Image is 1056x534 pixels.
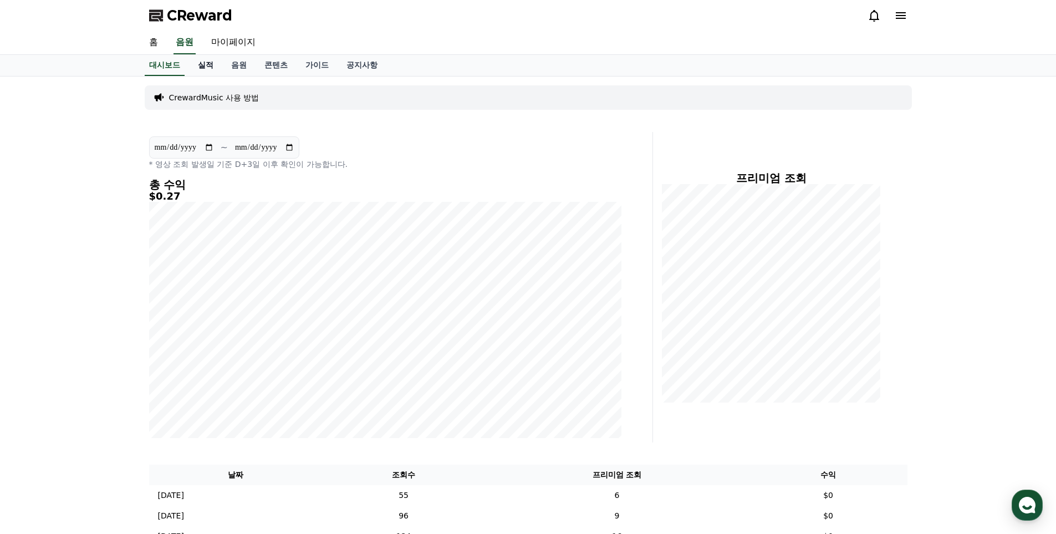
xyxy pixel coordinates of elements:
[662,172,881,184] h4: 프리미엄 조회
[189,55,222,76] a: 실적
[749,506,907,526] td: $0
[149,191,621,202] h5: $0.27
[145,55,185,76] a: 대시보드
[35,368,42,377] span: 홈
[101,369,115,378] span: 대화
[256,55,297,76] a: 콘텐츠
[149,179,621,191] h4: 총 수익
[221,141,228,154] p: ~
[749,485,907,506] td: $0
[143,352,213,379] a: 설정
[222,55,256,76] a: 음원
[323,485,484,506] td: 55
[484,465,749,485] th: 프리미엄 조회
[749,465,907,485] th: 수익
[140,31,167,54] a: 홈
[73,352,143,379] a: 대화
[158,510,184,522] p: [DATE]
[323,465,484,485] th: 조회수
[149,159,621,170] p: * 영상 조회 발생일 기준 D+3일 이후 확인이 가능합니다.
[149,7,232,24] a: CReward
[169,92,259,103] a: CrewardMusic 사용 방법
[174,31,196,54] a: 음원
[484,485,749,506] td: 6
[297,55,338,76] a: 가이드
[3,352,73,379] a: 홈
[484,506,749,526] td: 9
[149,465,323,485] th: 날짜
[167,7,232,24] span: CReward
[171,368,185,377] span: 설정
[323,506,484,526] td: 96
[202,31,264,54] a: 마이페이지
[338,55,386,76] a: 공지사항
[158,490,184,501] p: [DATE]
